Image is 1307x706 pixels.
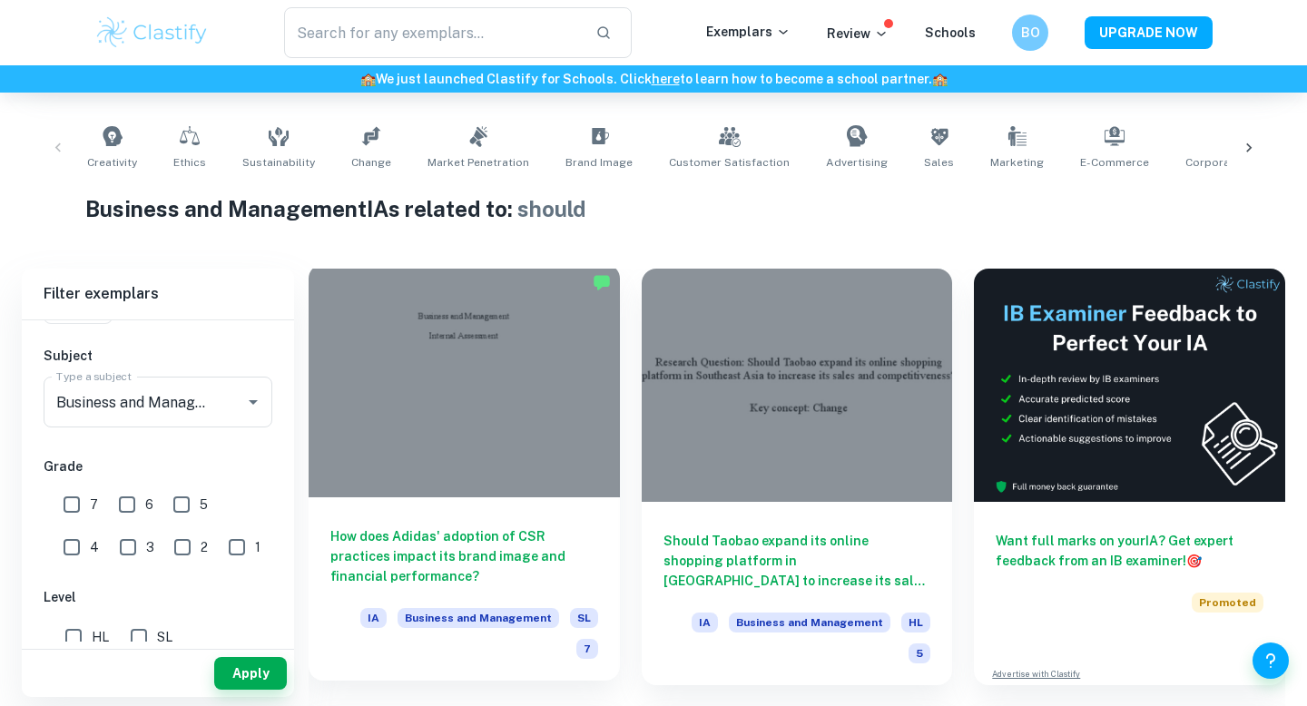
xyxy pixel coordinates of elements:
[214,657,287,690] button: Apply
[360,72,376,86] span: 🏫
[901,613,930,632] span: HL
[1012,15,1048,51] button: BO
[201,537,208,557] span: 2
[309,269,620,685] a: How does Adidas' adoption of CSR practices impact its brand image and financial performance?IABus...
[1080,154,1149,171] span: E-commerce
[669,154,790,171] span: Customer Satisfaction
[1186,554,1202,568] span: 🎯
[146,537,154,557] span: 3
[94,15,210,51] img: Clastify logo
[593,273,611,291] img: Marked
[932,72,948,86] span: 🏫
[284,7,581,58] input: Search for any exemplars...
[974,269,1285,685] a: Want full marks on yourIA? Get expert feedback from an IB examiner!PromotedAdvertise with Clastify
[87,154,137,171] span: Creativity
[692,613,718,632] span: IA
[990,154,1044,171] span: Marketing
[90,495,98,515] span: 7
[44,456,272,476] h6: Grade
[145,495,153,515] span: 6
[173,154,206,171] span: Ethics
[85,192,1223,225] h1: Business and Management IAs related to:
[1020,23,1041,43] h6: BO
[565,154,633,171] span: Brand Image
[924,154,954,171] span: Sales
[827,24,889,44] p: Review
[92,627,109,647] span: HL
[642,269,953,685] a: Should Taobao expand its online shopping platform in [GEOGRAPHIC_DATA] to increase its sales and ...
[909,643,930,663] span: 5
[242,154,315,171] span: Sustainability
[974,269,1285,502] img: Thumbnail
[517,196,586,221] span: should
[360,608,387,628] span: IA
[570,608,598,628] span: SL
[44,346,272,366] h6: Subject
[44,587,272,607] h6: Level
[330,526,598,586] h6: How does Adidas' adoption of CSR practices impact its brand image and financial performance?
[663,531,931,591] h6: Should Taobao expand its online shopping platform in [GEOGRAPHIC_DATA] to increase its sales and ...
[200,495,208,515] span: 5
[4,69,1303,89] h6: We just launched Clastify for Schools. Click to learn how to become a school partner.
[996,531,1263,571] h6: Want full marks on your IA ? Get expert feedback from an IB examiner!
[398,608,559,628] span: Business and Management
[1085,16,1213,49] button: UPGRADE NOW
[925,25,976,40] a: Schools
[826,154,888,171] span: Advertising
[729,613,890,632] span: Business and Management
[157,627,172,647] span: SL
[90,537,99,557] span: 4
[652,72,680,86] a: here
[22,269,294,319] h6: Filter exemplars
[576,639,598,659] span: 7
[351,154,391,171] span: Change
[1192,593,1263,613] span: Promoted
[1185,154,1306,171] span: Corporate Profitability
[427,154,529,171] span: Market Penetration
[706,22,791,42] p: Exemplars
[56,368,132,384] label: Type a subject
[992,668,1080,681] a: Advertise with Clastify
[255,537,260,557] span: 1
[241,389,266,415] button: Open
[1253,642,1289,679] button: Help and Feedback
